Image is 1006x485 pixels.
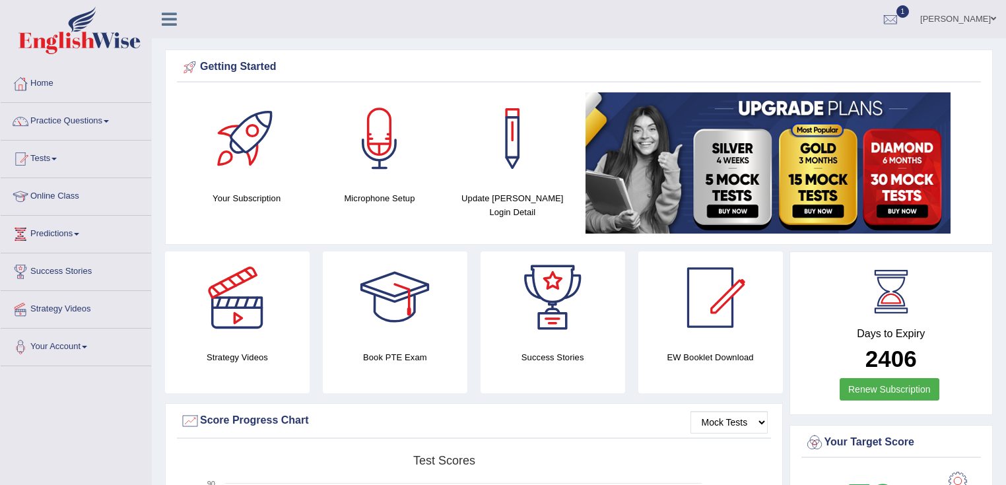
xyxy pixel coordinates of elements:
div: Getting Started [180,57,978,77]
a: Predictions [1,216,151,249]
tspan: Test scores [413,454,475,467]
b: 2406 [865,346,917,372]
a: Home [1,65,151,98]
a: Success Stories [1,253,151,286]
h4: Days to Expiry [805,328,978,340]
h4: Update [PERSON_NAME] Login Detail [453,191,572,219]
a: Renew Subscription [840,378,939,401]
h4: Strategy Videos [165,350,310,364]
div: Score Progress Chart [180,411,768,431]
h4: Book PTE Exam [323,350,467,364]
a: Your Account [1,329,151,362]
h4: Microphone Setup [319,191,439,205]
img: small5.jpg [586,92,951,234]
a: Practice Questions [1,103,151,136]
span: 1 [896,5,910,18]
a: Online Class [1,178,151,211]
h4: Success Stories [481,350,625,364]
a: Strategy Videos [1,291,151,324]
a: Tests [1,141,151,174]
div: Your Target Score [805,433,978,453]
h4: Your Subscription [187,191,306,205]
h4: EW Booklet Download [638,350,783,364]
